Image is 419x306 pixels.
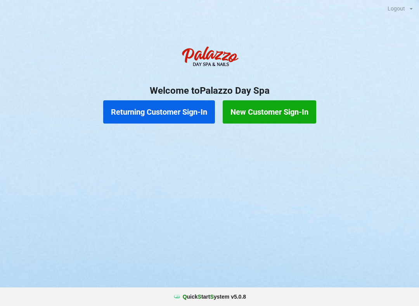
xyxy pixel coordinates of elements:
[173,293,181,301] img: favicon.ico
[198,294,201,300] span: S
[388,6,405,11] div: Logout
[103,100,215,124] button: Returning Customer Sign-In
[178,42,241,73] img: PalazzoDaySpaNails-Logo.png
[210,294,213,300] span: S
[183,293,246,301] b: uick tart ystem v 5.0.8
[183,294,187,300] span: Q
[223,100,316,124] button: New Customer Sign-In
